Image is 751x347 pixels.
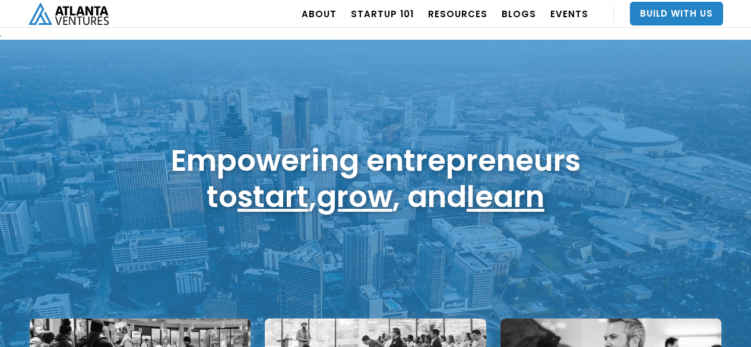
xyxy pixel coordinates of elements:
a: learn [467,176,544,218]
h1: Empowering entrepreneurs to , , and [171,142,581,215]
a: grow [316,176,392,218]
a: Build With Us [630,2,723,26]
a: start [237,176,309,218]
